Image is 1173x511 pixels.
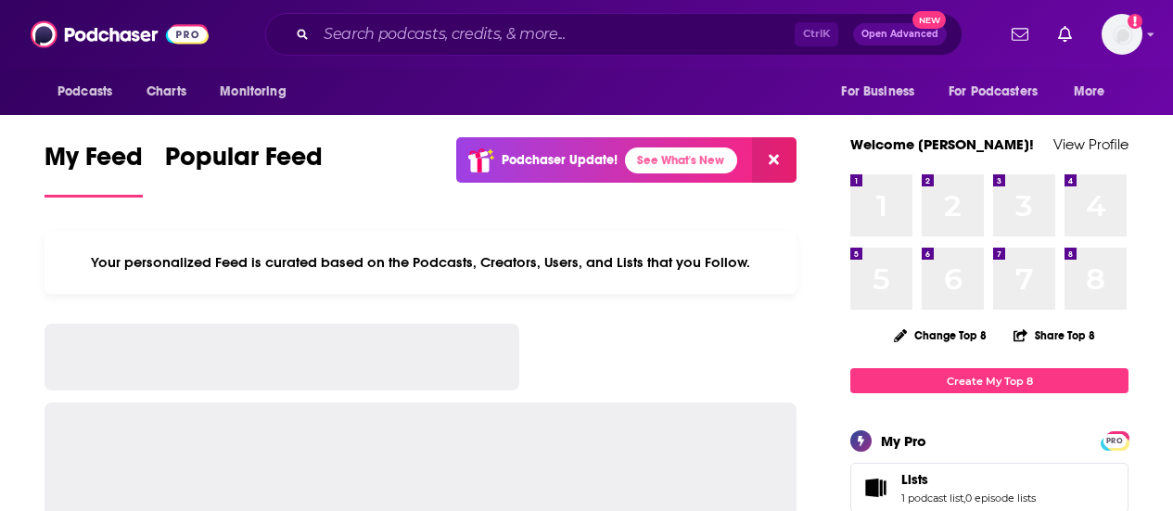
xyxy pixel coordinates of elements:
a: PRO [1103,433,1126,447]
span: Monitoring [220,79,286,105]
span: Open Advanced [861,30,938,39]
p: Podchaser Update! [502,152,618,168]
img: Podchaser - Follow, Share and Rate Podcasts [31,17,209,52]
button: open menu [937,74,1065,109]
a: 1 podcast list [901,492,963,505]
a: Lists [857,475,894,501]
button: open menu [45,74,136,109]
span: Ctrl K [795,22,838,46]
button: Share Top 8 [1013,317,1096,353]
span: New [912,11,946,29]
a: Popular Feed [165,141,323,198]
span: Popular Feed [165,141,323,184]
span: Podcasts [57,79,112,105]
div: My Pro [881,432,926,450]
a: Show notifications dropdown [1051,19,1079,50]
a: See What's New [625,147,737,173]
div: Your personalized Feed is curated based on the Podcasts, Creators, Users, and Lists that you Follow. [45,231,797,294]
span: Logged in as mdekoning [1102,14,1142,55]
div: Search podcasts, credits, & more... [265,13,963,56]
button: Show profile menu [1102,14,1142,55]
span: Lists [901,471,928,488]
a: Lists [901,471,1036,488]
button: open menu [828,74,937,109]
button: open menu [1061,74,1128,109]
img: User Profile [1102,14,1142,55]
button: Change Top 8 [883,324,998,347]
a: My Feed [45,141,143,198]
span: PRO [1103,434,1126,448]
a: Create My Top 8 [850,368,1128,393]
a: View Profile [1053,135,1128,153]
a: 0 episode lists [965,492,1036,505]
span: For Business [841,79,914,105]
a: Show notifications dropdown [1004,19,1036,50]
span: Charts [147,79,186,105]
a: Welcome [PERSON_NAME]! [850,135,1034,153]
span: My Feed [45,141,143,184]
span: More [1074,79,1105,105]
button: Open AdvancedNew [853,23,947,45]
span: For Podcasters [949,79,1038,105]
svg: Add a profile image [1128,14,1142,29]
button: open menu [207,74,310,109]
span: , [963,492,965,505]
a: Charts [134,74,198,109]
input: Search podcasts, credits, & more... [316,19,795,49]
